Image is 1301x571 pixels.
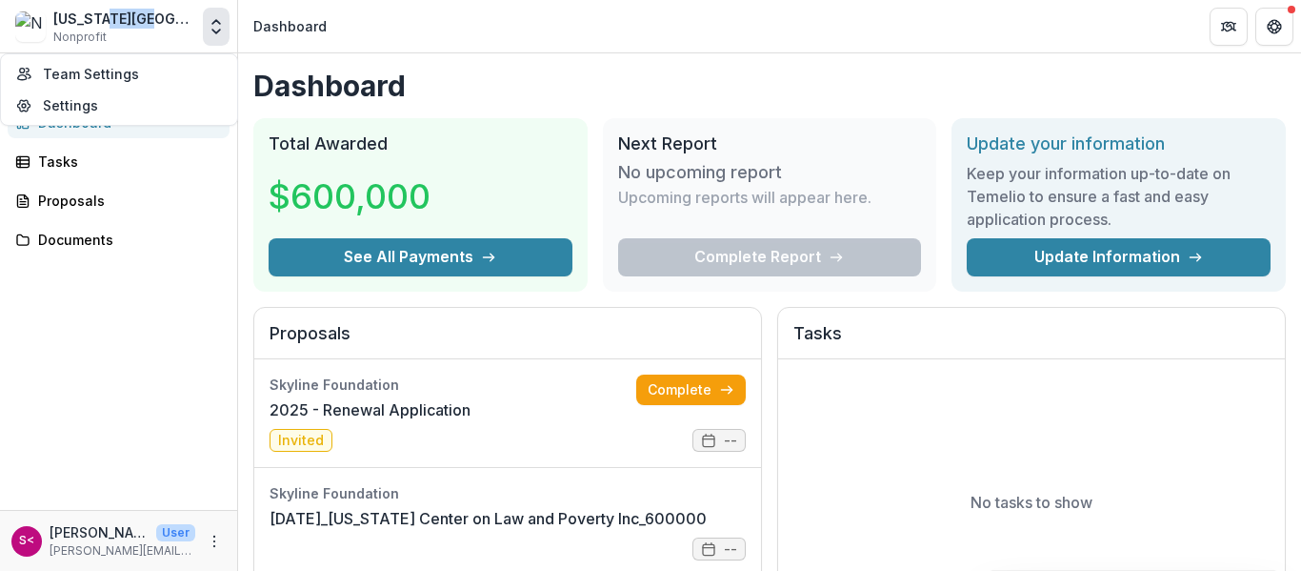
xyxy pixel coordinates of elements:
[38,230,214,250] div: Documents
[269,133,572,154] h2: Total Awarded
[618,162,782,183] h3: No upcoming report
[269,238,572,276] button: See All Payments
[203,8,230,46] button: Open entity switcher
[636,375,746,405] a: Complete
[793,323,1270,359] h2: Tasks
[967,133,1271,154] h2: Update your information
[618,186,871,209] p: Upcoming reports will appear here.
[50,542,195,560] p: [PERSON_NAME][EMAIL_ADDRESS][DOMAIN_NAME]
[50,522,149,542] p: [PERSON_NAME] <[PERSON_NAME][EMAIL_ADDRESS][DOMAIN_NAME]>
[53,29,107,46] span: Nonprofit
[8,224,230,255] a: Documents
[15,11,46,42] img: New Mexico Center on Law and Poverty Inc
[38,152,214,172] div: Tasks
[253,69,1286,103] h1: Dashboard
[270,398,470,421] a: 2025 - Renewal Application
[618,133,922,154] h2: Next Report
[38,191,214,211] div: Proposals
[967,162,1271,231] h3: Keep your information up-to-date on Temelio to ensure a fast and easy application process.
[253,16,327,36] div: Dashboard
[8,185,230,216] a: Proposals
[8,146,230,177] a: Tasks
[203,530,226,553] button: More
[19,535,34,547] div: Stacey Leaman <stacey@nmpovertylaw.org>
[971,491,1092,514] p: No tasks to show
[270,507,707,530] a: [DATE]_[US_STATE] Center on Law and Poverty Inc_600000
[246,12,334,40] nav: breadcrumb
[1210,8,1248,46] button: Partners
[270,323,746,359] h2: Proposals
[156,524,195,541] p: User
[269,171,430,222] h3: $600,000
[53,9,195,29] div: [US_STATE][GEOGRAPHIC_DATA] on Law and Poverty Inc
[1255,8,1293,46] button: Get Help
[967,238,1271,276] a: Update Information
